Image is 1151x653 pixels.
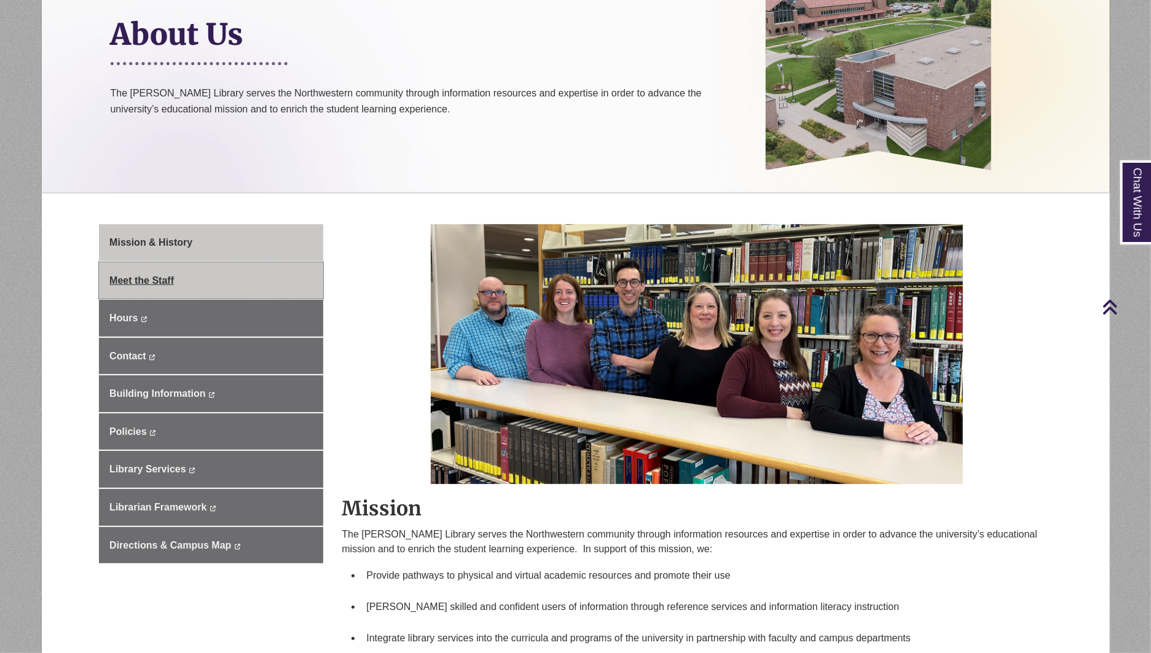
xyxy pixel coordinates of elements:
i: This link opens in a new window [189,467,195,473]
span: Mission & History [109,237,192,248]
span: Contact [109,351,146,361]
a: Contact [99,338,323,375]
i: This link opens in a new window [208,392,215,397]
span: Hours [109,313,138,323]
span: Meet the Staff [109,275,174,286]
a: Policies [99,413,323,450]
p: Integrate library services into the curricula and programs of the university in partnership with ... [366,631,1047,646]
span: Librarian Framework [109,502,206,512]
img: Berntsen Library Staff Directory [431,218,964,484]
a: Hours [99,300,323,337]
p: [PERSON_NAME] skilled and confident users of information through reference services and informati... [366,600,1047,614]
a: Meet the Staff [99,262,323,299]
a: Mission & History [99,224,323,261]
span: Policies [109,426,146,437]
span: Building Information [109,388,205,399]
p: Provide pathways to physical and virtual academic resources and promote their use [366,568,1047,583]
p: The [PERSON_NAME] Library serves the Northwestern community through information resources and exp... [111,85,748,147]
a: Directions & Campus Map [99,527,323,564]
i: This link opens in a new window [210,506,216,511]
i: This link opens in a new window [149,430,156,436]
div: Guide Page Menu [99,224,323,563]
a: Back to Top [1102,299,1148,315]
a: Building Information [99,375,323,412]
a: Librarian Framework [99,489,323,526]
i: This link opens in a new window [234,544,241,549]
strong: Mission [342,496,422,521]
p: The [PERSON_NAME] Library serves the Northwestern community through information resources and exp... [342,527,1052,557]
a: Library Services [99,451,323,488]
i: This link opens in a new window [141,316,147,322]
span: Directions & Campus Map [109,540,231,550]
span: Library Services [109,464,186,474]
i: This link opens in a new window [149,354,155,360]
